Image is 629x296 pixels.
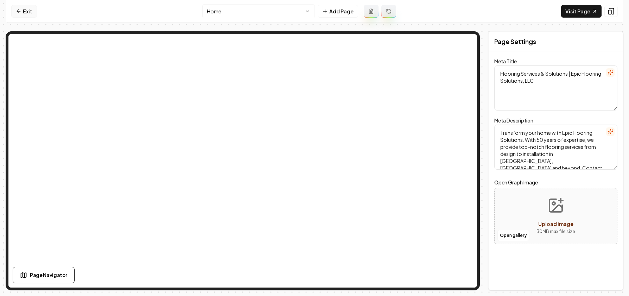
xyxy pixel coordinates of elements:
button: Upload image [531,191,581,241]
h2: Page Settings [494,37,536,46]
button: Page Navigator [13,267,75,283]
label: Meta Title [494,58,517,64]
a: Visit Page [561,5,602,18]
label: Meta Description [494,117,533,124]
a: Exit [11,5,37,18]
button: Open gallery [497,230,529,241]
p: 30 MB max file size [536,228,575,235]
span: Page Navigator [30,271,67,279]
span: Upload image [538,221,573,227]
button: Add admin page prompt [364,5,379,18]
label: Open Graph Image [494,178,617,187]
button: Add Page [318,5,358,18]
button: Regenerate page [381,5,396,18]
